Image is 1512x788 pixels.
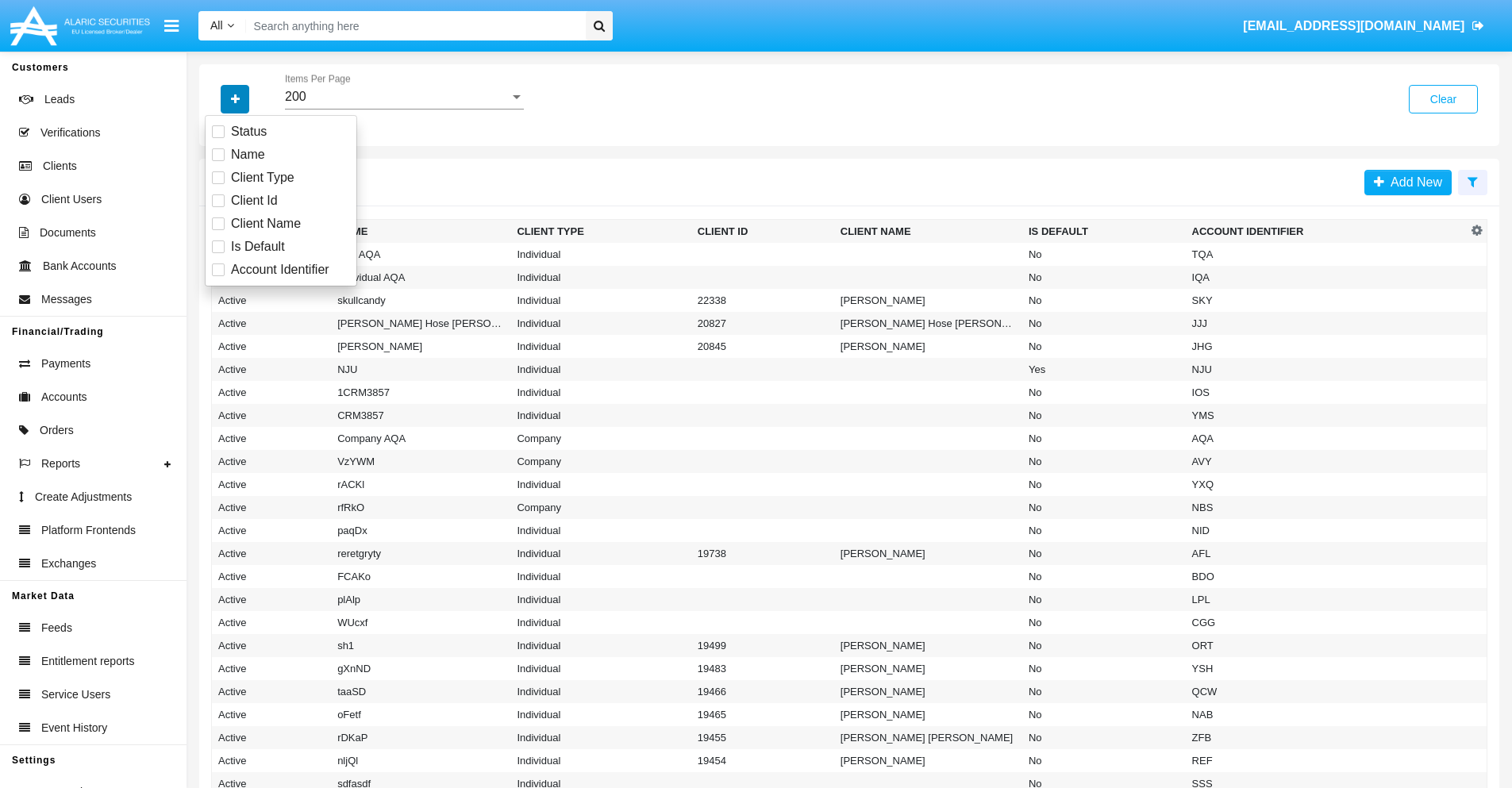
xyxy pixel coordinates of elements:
[1186,726,1468,749] td: ZFB
[834,312,1022,335] td: [PERSON_NAME] Hose [PERSON_NAME]
[1186,404,1468,427] td: YMS
[212,289,332,312] td: Active
[212,726,332,749] td: Active
[1022,358,1186,381] td: Yes
[1022,289,1186,312] td: No
[1186,611,1468,634] td: CGG
[510,680,691,703] td: Individual
[212,634,332,657] td: Active
[1186,427,1468,450] td: AQA
[331,496,510,519] td: rfRkO
[510,243,691,266] td: Individual
[1022,450,1186,473] td: No
[198,17,246,34] a: All
[1186,542,1468,565] td: AFL
[210,19,223,32] span: All
[40,125,100,141] span: Verifications
[691,312,834,335] td: 20827
[1022,588,1186,611] td: No
[834,703,1022,726] td: [PERSON_NAME]
[331,680,510,703] td: taaSD
[1186,312,1468,335] td: JJJ
[43,258,117,275] span: Bank Accounts
[331,542,510,565] td: reretgryty
[1243,19,1464,33] span: [EMAIL_ADDRESS][DOMAIN_NAME]
[331,312,510,335] td: [PERSON_NAME] Hose [PERSON_NAME]
[1186,749,1468,772] td: REF
[231,214,301,233] span: Client Name
[231,191,278,210] span: Client Id
[40,225,96,241] span: Documents
[41,356,90,372] span: Payments
[331,289,510,312] td: skullcandy
[834,634,1022,657] td: [PERSON_NAME]
[1022,565,1186,588] td: No
[691,542,834,565] td: 19738
[510,427,691,450] td: Company
[331,726,510,749] td: rDKaP
[331,611,510,634] td: WUcxf
[510,266,691,289] td: Individual
[1186,381,1468,404] td: IOS
[834,749,1022,772] td: [PERSON_NAME]
[331,358,510,381] td: NJU
[41,720,107,736] span: Event History
[1022,496,1186,519] td: No
[1186,358,1468,381] td: NJU
[41,191,102,208] span: Client Users
[231,145,265,164] span: Name
[212,565,332,588] td: Active
[41,522,136,539] span: Platform Frontends
[41,456,80,472] span: Reports
[331,220,510,244] th: Name
[691,703,834,726] td: 19465
[691,657,834,680] td: 19483
[691,680,834,703] td: 19466
[212,358,332,381] td: Active
[331,519,510,542] td: paqDx
[1022,404,1186,427] td: No
[510,657,691,680] td: Individual
[834,726,1022,749] td: [PERSON_NAME] [PERSON_NAME]
[834,542,1022,565] td: [PERSON_NAME]
[1022,611,1186,634] td: No
[212,381,332,404] td: Active
[331,657,510,680] td: gXnND
[44,91,75,108] span: Leads
[510,496,691,519] td: Company
[691,289,834,312] td: 22338
[1022,634,1186,657] td: No
[231,237,285,256] span: Is Default
[41,291,92,308] span: Messages
[43,158,77,175] span: Clients
[41,620,72,636] span: Feeds
[231,260,329,279] span: Account Identifier
[510,289,691,312] td: Individual
[212,703,332,726] td: Active
[331,427,510,450] td: Company AQA
[212,680,332,703] td: Active
[1384,175,1442,189] span: Add New
[40,422,74,439] span: Orders
[331,450,510,473] td: VzYWM
[691,335,834,358] td: 20845
[212,450,332,473] td: Active
[1022,680,1186,703] td: No
[691,726,834,749] td: 19455
[1186,289,1468,312] td: SKY
[1022,312,1186,335] td: No
[331,703,510,726] td: oFetf
[1022,657,1186,680] td: No
[510,220,691,244] th: Client Type
[1186,450,1468,473] td: AVY
[510,749,691,772] td: Individual
[246,11,580,40] input: Search
[331,588,510,611] td: plAlp
[41,389,87,406] span: Accounts
[510,312,691,335] td: Individual
[1186,657,1468,680] td: YSH
[1022,266,1186,289] td: No
[331,243,510,266] td: Test AQA
[510,542,691,565] td: Individual
[510,634,691,657] td: Individual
